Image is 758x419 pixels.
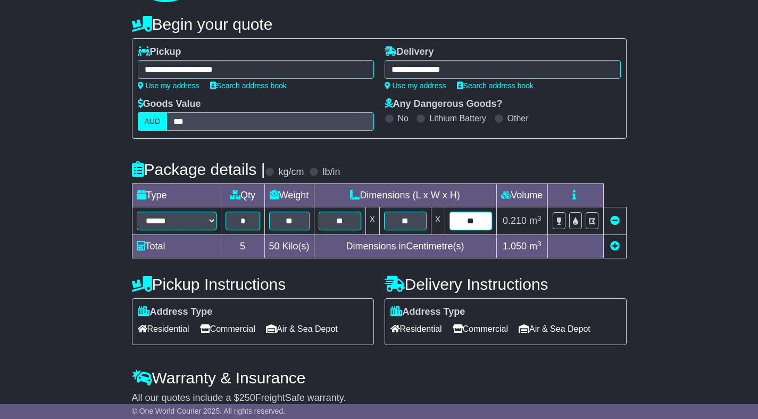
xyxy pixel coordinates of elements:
span: Commercial [200,321,255,337]
td: Volume [496,184,547,207]
span: Commercial [453,321,508,337]
label: Lithium Battery [429,113,486,123]
span: Air & Sea Depot [519,321,590,337]
td: x [431,207,445,235]
a: Add new item [610,241,620,252]
span: Residential [138,321,189,337]
h4: Pickup Instructions [132,275,374,293]
td: Kilo(s) [264,235,314,258]
span: 250 [239,392,255,403]
span: © One World Courier 2025. All rights reserved. [132,407,286,415]
label: Goods Value [138,98,201,110]
a: Search address book [457,81,534,90]
label: Delivery [385,46,434,58]
td: Dimensions in Centimetre(s) [314,235,496,258]
sup: 3 [537,240,542,248]
label: Other [507,113,529,123]
label: No [398,113,409,123]
label: Address Type [390,306,465,318]
sup: 3 [537,214,542,222]
h4: Delivery Instructions [385,275,627,293]
h4: Package details | [132,161,265,178]
a: Use my address [138,81,199,90]
h4: Warranty & Insurance [132,369,627,387]
label: AUD [138,112,168,131]
span: Residential [390,321,442,337]
td: Qty [221,184,264,207]
span: 50 [269,241,280,252]
h4: Begin your quote [132,15,627,33]
div: All our quotes include a $ FreightSafe warranty. [132,392,627,404]
td: Total [132,235,221,258]
a: Search address book [210,81,287,90]
a: Use my address [385,81,446,90]
td: Type [132,184,221,207]
td: 5 [221,235,264,258]
span: m [529,215,542,226]
label: Pickup [138,46,181,58]
td: Weight [264,184,314,207]
span: m [529,241,542,252]
a: Remove this item [610,215,620,226]
span: 0.210 [503,215,527,226]
label: lb/in [322,166,340,178]
span: 1.050 [503,241,527,252]
td: Dimensions (L x W x H) [314,184,496,207]
label: Address Type [138,306,213,318]
td: x [365,207,379,235]
label: Any Dangerous Goods? [385,98,503,110]
span: Air & Sea Depot [266,321,338,337]
label: kg/cm [278,166,304,178]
